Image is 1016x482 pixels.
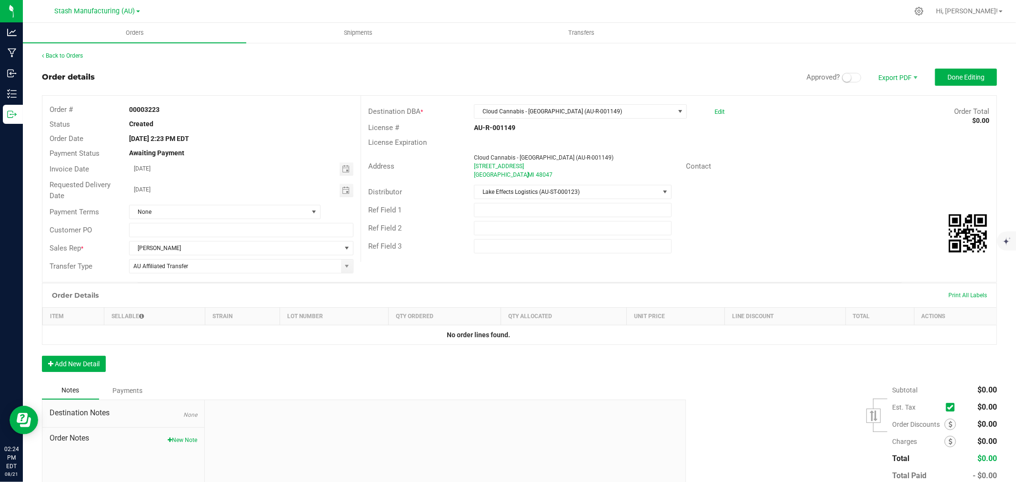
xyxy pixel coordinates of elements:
[368,224,402,232] span: Ref Field 2
[949,214,987,252] img: Scan me!
[972,117,989,124] strong: $0.00
[50,165,89,173] span: Invoice Date
[368,107,421,116] span: Destination DBA
[892,454,909,463] span: Total
[977,385,997,394] span: $0.00
[42,382,99,400] div: Notes
[892,421,945,428] span: Order Discounts
[113,29,157,37] span: Orders
[368,162,394,171] span: Address
[935,69,997,86] button: Done Editing
[946,401,959,414] span: Calculate excise tax
[7,28,17,37] inline-svg: Analytics
[7,69,17,78] inline-svg: Inbound
[129,106,160,113] strong: 00003223
[50,120,70,129] span: Status
[43,308,104,325] th: Item
[50,134,83,143] span: Order Date
[368,188,402,196] span: Distributor
[368,123,399,132] span: License #
[368,242,402,251] span: Ref Field 3
[50,181,111,200] span: Requested Delivery Date
[42,71,95,83] div: Order details
[954,107,989,116] span: Order Total
[845,308,914,325] th: Total
[388,308,501,325] th: Qty Ordered
[340,184,353,197] span: Toggle calendar
[474,154,614,161] span: Cloud Cannabis - [GEOGRAPHIC_DATA] (AU-R-001149)
[50,105,73,114] span: Order #
[474,171,529,178] span: [GEOGRAPHIC_DATA]
[368,138,427,147] span: License Expiration
[914,308,996,325] th: Actions
[280,308,389,325] th: Lot Number
[948,292,987,299] span: Print All Labels
[913,7,925,16] div: Manage settings
[55,7,135,15] span: Stash Manufacturing (AU)
[973,471,997,480] span: - $0.00
[99,382,156,399] div: Payments
[7,110,17,119] inline-svg: Outbound
[977,420,997,429] span: $0.00
[555,29,607,37] span: Transfers
[129,120,153,128] strong: Created
[977,402,997,412] span: $0.00
[474,124,515,131] strong: AU-R-001149
[10,406,38,434] iframe: Resource center
[50,407,197,419] span: Destination Notes
[892,438,945,445] span: Charges
[246,23,470,43] a: Shipments
[627,308,725,325] th: Unit Price
[892,386,917,394] span: Subtotal
[183,412,197,418] span: None
[4,445,19,471] p: 02:24 PM EDT
[7,48,17,58] inline-svg: Manufacturing
[949,214,987,252] qrcode: 00003223
[977,454,997,463] span: $0.00
[50,244,81,252] span: Sales Rep
[50,208,99,216] span: Payment Terms
[368,206,402,214] span: Ref Field 1
[129,149,184,157] strong: Awaiting Payment
[50,149,100,158] span: Payment Status
[714,108,724,115] a: Edit
[129,135,189,142] strong: [DATE] 2:23 PM EDT
[536,171,553,178] span: 48047
[474,163,524,170] span: [STREET_ADDRESS]
[50,226,92,234] span: Customer PO
[205,308,280,325] th: Strain
[7,89,17,99] inline-svg: Inventory
[474,185,659,199] span: Lake Effects Logistics (AU-ST-000123)
[806,73,840,81] span: Approved?
[686,162,711,171] span: Contact
[50,262,92,271] span: Transfer Type
[501,308,627,325] th: Qty Allocated
[868,69,925,86] li: Export PDF
[50,432,197,444] span: Order Notes
[52,291,99,299] h1: Order Details
[168,436,197,444] button: New Note
[892,403,942,411] span: Est. Tax
[527,171,528,178] span: ,
[104,308,205,325] th: Sellable
[331,29,385,37] span: Shipments
[130,241,341,255] span: [PERSON_NAME]
[977,437,997,446] span: $0.00
[470,23,693,43] a: Transfers
[947,73,985,81] span: Done Editing
[936,7,998,15] span: Hi, [PERSON_NAME]!
[474,105,674,118] span: Cloud Cannabis - [GEOGRAPHIC_DATA] (AU-R-001149)
[725,308,845,325] th: Line Discount
[340,162,353,176] span: Toggle calendar
[42,52,83,59] a: Back to Orders
[447,331,510,339] strong: No order lines found.
[4,471,19,478] p: 08/21
[130,205,308,219] span: None
[892,471,926,480] span: Total Paid
[42,356,106,372] button: Add New Detail
[528,171,534,178] span: MI
[23,23,246,43] a: Orders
